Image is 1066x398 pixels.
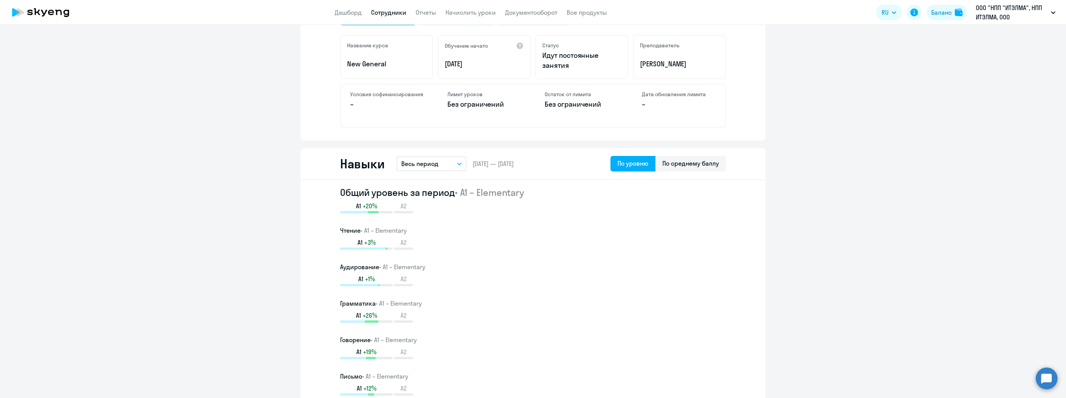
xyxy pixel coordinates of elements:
[542,42,559,49] h5: Статус
[445,9,496,16] a: Начислить уроки
[447,99,521,109] p: Без ограничений
[455,187,524,198] span: • A1 – Elementary
[358,238,363,247] span: A1
[567,9,607,16] a: Все продукты
[365,275,375,283] span: +1%
[955,9,963,16] img: balance
[358,275,363,283] span: A1
[350,91,424,98] h4: Условия софинансирования
[473,159,514,168] span: [DATE] — [DATE]
[347,59,426,69] p: New General
[662,159,719,168] div: По среднему баллу
[642,99,716,109] p: –
[976,3,1048,22] p: ООО "НПП "ИТЭЛМА", НПП ИТЭЛМА, ООО
[376,299,422,307] span: • A1 – Elementary
[340,299,726,308] h3: Грамматика
[542,50,621,71] p: Идут постоянные занятия
[401,238,407,247] span: A2
[876,5,902,20] button: RU
[445,42,488,49] h5: Обучение начато
[335,9,362,16] a: Дашборд
[363,348,377,356] span: +19%
[340,226,726,235] h3: Чтение
[545,99,619,109] p: Без ограничений
[340,262,726,272] h3: Аудирование
[350,99,424,109] p: –
[401,348,407,356] span: A2
[640,42,679,49] h5: Преподаватель
[401,202,407,210] span: A2
[340,156,384,171] h2: Навыки
[371,336,417,344] span: • A1 – Elementary
[640,59,719,69] p: [PERSON_NAME]
[356,202,361,210] span: A1
[447,91,521,98] h4: Лимит уроков
[401,311,407,320] span: A2
[401,384,407,393] span: A2
[356,311,361,320] span: A1
[379,263,425,271] span: • A1 – Elementary
[363,384,377,393] span: +12%
[445,59,524,69] p: [DATE]
[347,42,388,49] h5: Название курса
[401,159,438,168] p: Весь период
[364,238,376,247] span: +3%
[361,227,407,234] span: • A1 – Elementary
[363,311,377,320] span: +26%
[617,159,648,168] div: По уровню
[340,372,726,381] h3: Письмо
[340,335,726,344] h3: Говорение
[931,8,952,17] div: Баланс
[363,202,377,210] span: +20%
[927,5,967,20] button: Балансbalance
[356,348,361,356] span: A1
[371,9,406,16] a: Сотрудники
[882,8,889,17] span: RU
[972,3,1059,22] button: ООО "НПП "ИТЭЛМА", НПП ИТЭЛМА, ООО
[545,91,619,98] h4: Остаток от лимита
[505,9,557,16] a: Документооборот
[397,156,466,171] button: Весь период
[401,275,407,283] span: A2
[362,372,408,380] span: • A1 – Elementary
[340,186,726,199] h2: Общий уровень за период
[642,91,716,98] h4: Дата обновления лимита
[416,9,436,16] a: Отчеты
[357,384,362,393] span: A1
